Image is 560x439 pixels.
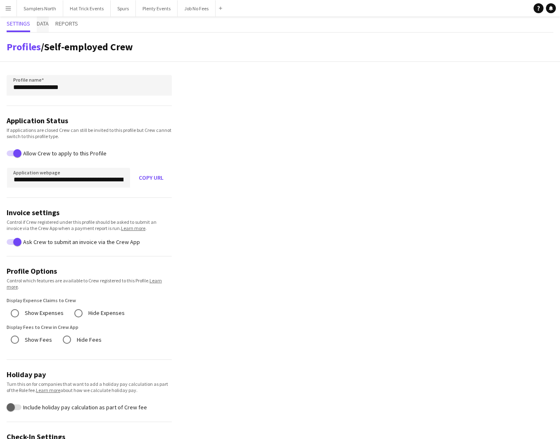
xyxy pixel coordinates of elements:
h3: Invoice settings [7,208,172,217]
label: Ask Crew to submit an invoice via the Crew App [21,238,140,245]
div: Control which features are available to Crew registered to this Profile. . [7,277,172,290]
a: Learn more [121,225,145,231]
label: Include holiday pay calculation as part of Crew fee [21,404,147,411]
a: Learn more [7,277,162,290]
a: Profiles [7,40,41,53]
div: Control if Crew registered under this profile should be asked to submit an invoice via the Crew A... [7,219,172,231]
span: Data [37,21,49,26]
button: Copy URL [131,168,172,188]
span: Settings [7,21,30,26]
span: Self-employed Crew [44,40,133,53]
h3: Profile Options [7,266,172,276]
h1: / [7,41,133,53]
h3: Application Status [7,116,172,125]
label: Allow Crew to apply to this Profile [21,150,107,157]
button: Job No Fees [178,0,216,16]
label: Show Fees [23,333,52,346]
button: Samplers North [17,0,63,16]
button: Spurs [111,0,136,16]
div: Turn this on for companies that want to add a holiday pay calculation as part of the Role fee. ab... [7,381,172,393]
button: Plenty Events [136,0,178,16]
button: Hat Trick Events [63,0,111,16]
span: Reports [55,21,78,26]
a: Learn more [36,387,60,393]
label: Hide Fees [75,333,102,346]
label: Display Fees to Crew in Crew App [7,324,78,330]
div: If applications are closed Crew can still be invited to this profile but Crew cannot switch to th... [7,127,172,139]
h3: Holiday pay [7,370,172,379]
label: Display Expense Claims to Crew [7,297,76,303]
label: Hide Expenses [87,307,125,319]
label: Show Expenses [23,307,64,319]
